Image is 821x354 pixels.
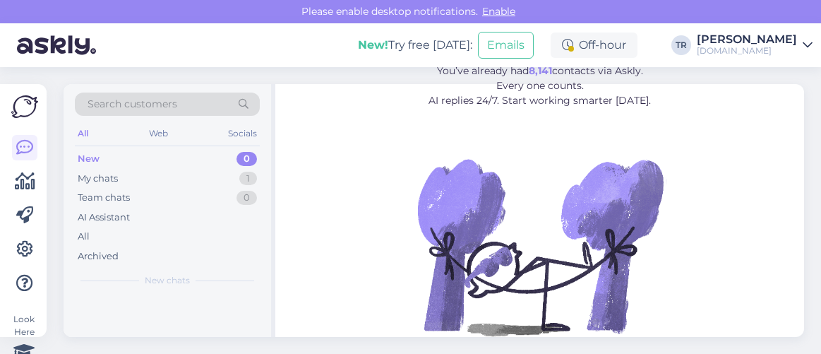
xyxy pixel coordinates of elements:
span: New chats [145,274,190,287]
div: [DOMAIN_NAME] [697,45,797,57]
div: Web [146,124,171,143]
div: Try free [DATE]: [358,37,472,54]
button: Emails [478,32,534,59]
div: 0 [236,191,257,205]
div: AI Assistant [78,211,130,225]
img: Askly Logo [11,95,38,118]
div: TR [671,35,691,55]
div: New [78,152,100,166]
span: Enable [478,5,520,18]
b: 8,141 [529,64,552,77]
div: Off-hour [551,33,637,58]
div: Socials [225,124,260,143]
div: My chats [78,172,118,186]
div: [PERSON_NAME] [697,34,797,45]
a: [PERSON_NAME][DOMAIN_NAME] [697,34,813,57]
div: Archived [78,249,119,264]
div: All [75,124,91,143]
div: All [78,230,90,244]
div: Team chats [78,191,130,205]
div: 0 [236,152,257,166]
p: You’ve already had contacts via Askly. Every one counts. AI replies 24/7. Start working smarter [... [352,64,727,108]
span: Search customers [88,97,177,112]
div: 1 [239,172,257,186]
b: New! [358,38,388,52]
